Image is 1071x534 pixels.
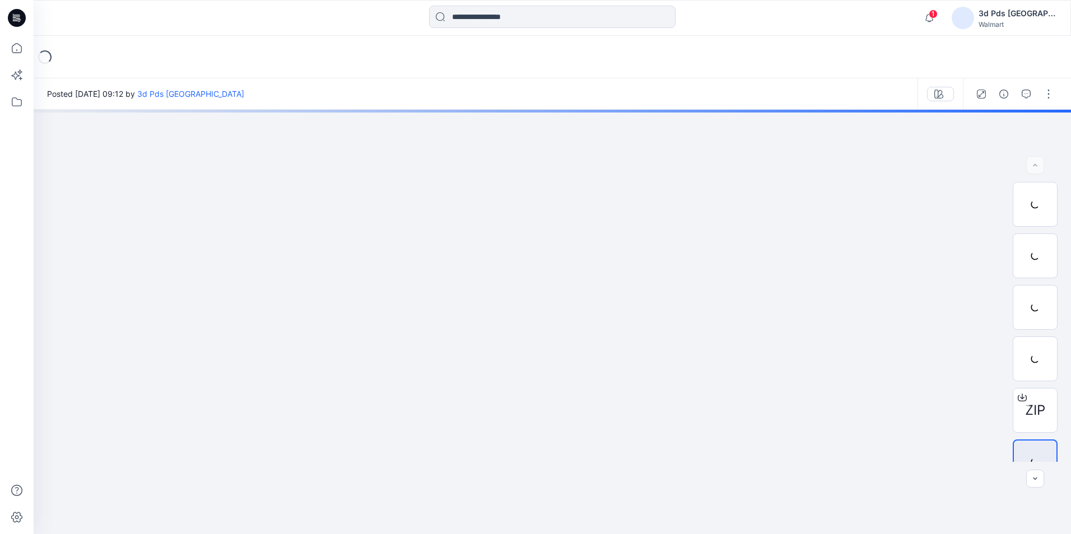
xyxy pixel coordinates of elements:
a: 3d Pds [GEOGRAPHIC_DATA] [137,89,244,99]
img: avatar [952,7,974,29]
span: 1 [929,10,938,18]
div: Walmart [979,20,1057,29]
span: Posted [DATE] 09:12 by [47,88,244,100]
button: Details [995,85,1013,103]
div: 3d Pds [GEOGRAPHIC_DATA] [979,7,1057,20]
span: ZIP [1025,400,1045,420]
